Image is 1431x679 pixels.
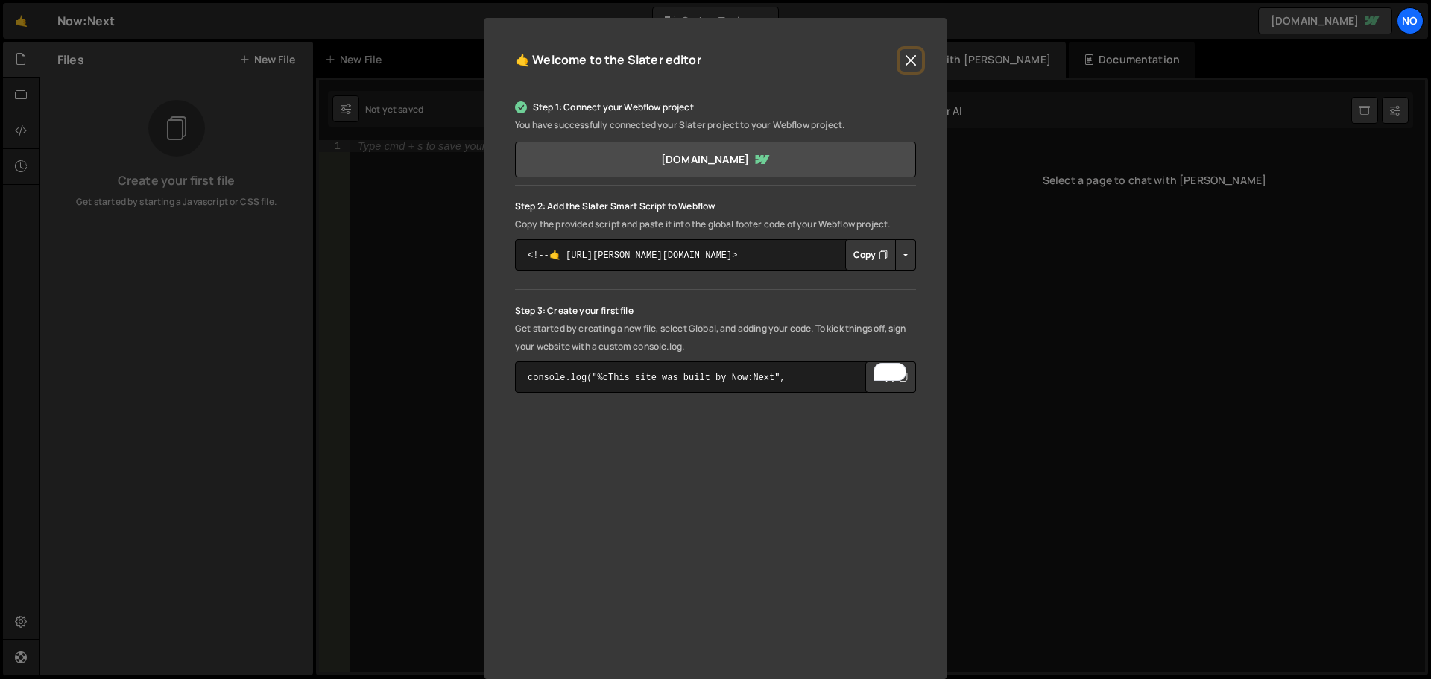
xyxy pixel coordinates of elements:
p: Get started by creating a new file, select Global, and adding your code. To kick things off, sign... [515,320,916,356]
h5: 🤙 Welcome to the Slater editor [515,48,701,72]
p: Step 3: Create your first file [515,302,916,320]
div: Button group with nested dropdown [845,239,916,271]
iframe: YouTube video player [515,426,916,652]
button: Copy [845,239,896,271]
textarea: To enrich screen reader interactions, please activate Accessibility in Grammarly extension settings [515,361,916,393]
a: No [1397,7,1424,34]
p: You have successfully connected your Slater project to your Webflow project. [515,116,916,134]
button: Copy [865,361,916,393]
p: Step 2: Add the Slater Smart Script to Webflow [515,198,916,215]
p: Step 1: Connect your Webflow project [515,98,916,116]
button: Close [900,49,922,72]
div: Button group with nested dropdown [865,361,916,393]
textarea: <!--🤙 [URL][PERSON_NAME][DOMAIN_NAME]> <script>document.addEventListener("DOMContentLoaded", func... [515,239,916,271]
p: Copy the provided script and paste it into the global footer code of your Webflow project. [515,215,916,233]
a: [DOMAIN_NAME] [515,142,916,177]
